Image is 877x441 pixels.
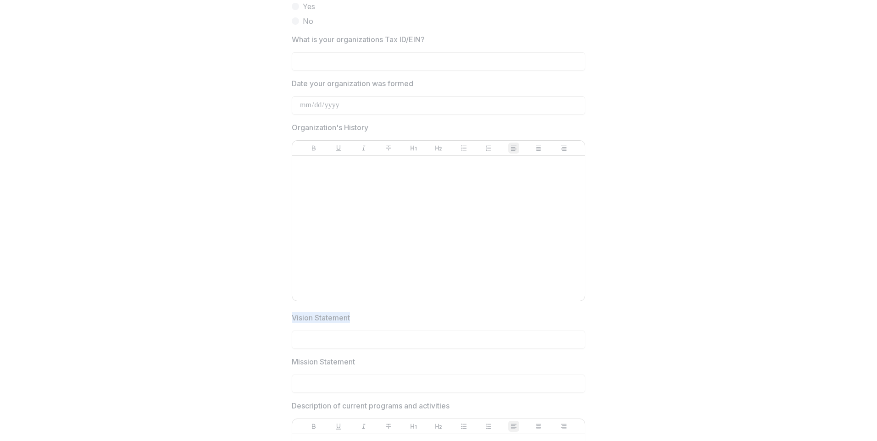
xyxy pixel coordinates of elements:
button: Align Left [508,421,519,432]
span: Yes [303,1,315,12]
p: Organization's History [292,122,368,133]
button: Italicize [358,143,369,154]
button: Align Left [508,143,519,154]
button: Italicize [358,421,369,432]
button: Bullet List [458,421,469,432]
button: Underline [333,143,344,154]
button: Strike [383,143,394,154]
p: Vision Statement [292,312,350,323]
button: Ordered List [483,421,494,432]
button: Ordered List [483,143,494,154]
button: Heading 1 [408,421,419,432]
button: Align Right [558,143,569,154]
p: Description of current programs and activities [292,400,450,411]
button: Heading 2 [433,143,444,154]
button: Heading 1 [408,143,419,154]
button: Strike [383,421,394,432]
span: No [303,16,313,27]
p: Mission Statement [292,356,355,367]
button: Align Center [533,421,544,432]
button: Bold [308,143,319,154]
p: Date your organization was formed [292,78,413,89]
button: Heading 2 [433,421,444,432]
button: Underline [333,421,344,432]
button: Bullet List [458,143,469,154]
button: Align Right [558,421,569,432]
button: Bold [308,421,319,432]
button: Align Center [533,143,544,154]
p: What is your organizations Tax ID/EIN? [292,34,425,45]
